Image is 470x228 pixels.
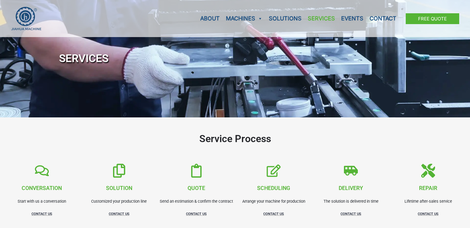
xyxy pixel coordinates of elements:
a: CONTACT US [109,212,129,216]
p: The solution is delivered in time [324,198,379,205]
p: Start with us a conversation [18,198,66,205]
span: conversation [22,185,62,191]
p: Send an estimation & confirm the contract [160,198,233,205]
span: scheduling [257,185,290,191]
a: Free Quote [406,13,459,24]
img: JH Aluminium Window & Door Processing Machines [11,6,42,31]
span: delivery [339,185,363,191]
span: quote [188,185,205,191]
a: CONTACT US [263,212,284,216]
p: Arrange your machine for production [242,198,305,205]
h2: Service Process [199,133,271,146]
span: solution [106,185,132,191]
a: CONTACT US [418,212,438,216]
a: CONTACT US [32,212,52,216]
span: repair [419,185,437,191]
h1: SERVICES [59,49,411,69]
a: CONTACT US [341,212,361,216]
p: Lifetime after-sales service [404,198,452,205]
a: CONTACT US [186,212,207,216]
p: Customized your production line [91,198,147,205]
